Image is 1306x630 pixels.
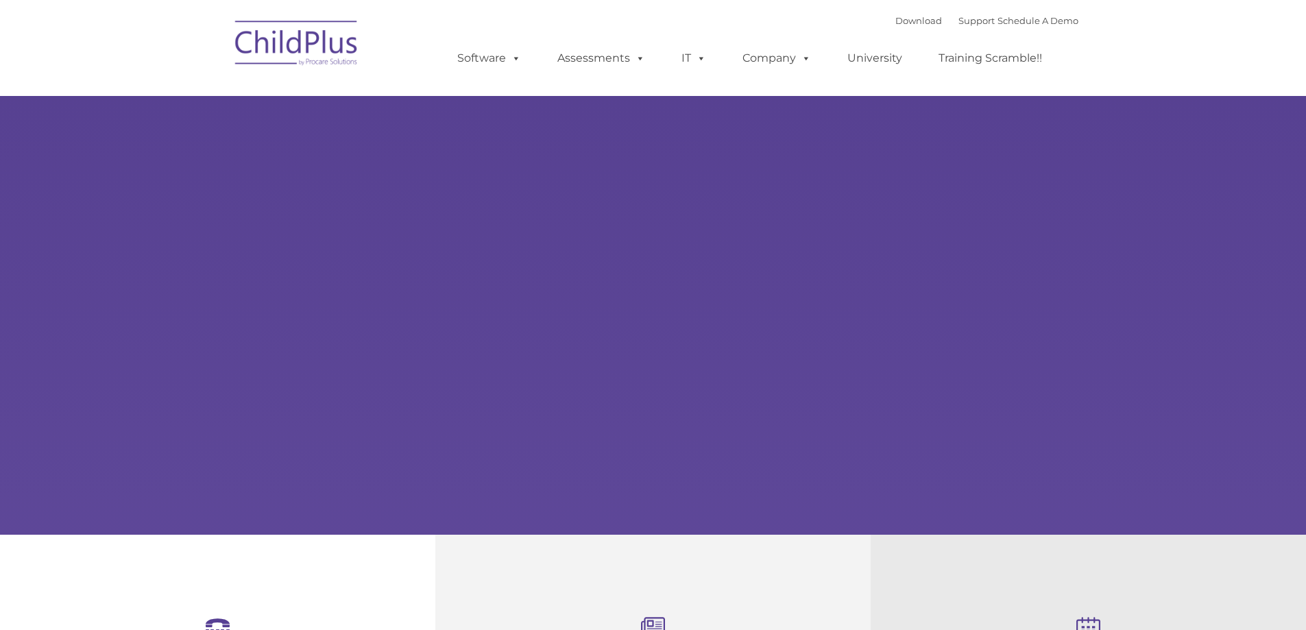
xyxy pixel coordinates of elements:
[834,45,916,72] a: University
[228,11,365,80] img: ChildPlus by Procare Solutions
[668,45,720,72] a: IT
[544,45,659,72] a: Assessments
[895,15,942,26] a: Download
[958,15,995,26] a: Support
[444,45,535,72] a: Software
[925,45,1056,72] a: Training Scramble!!
[895,15,1078,26] font: |
[729,45,825,72] a: Company
[997,15,1078,26] a: Schedule A Demo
